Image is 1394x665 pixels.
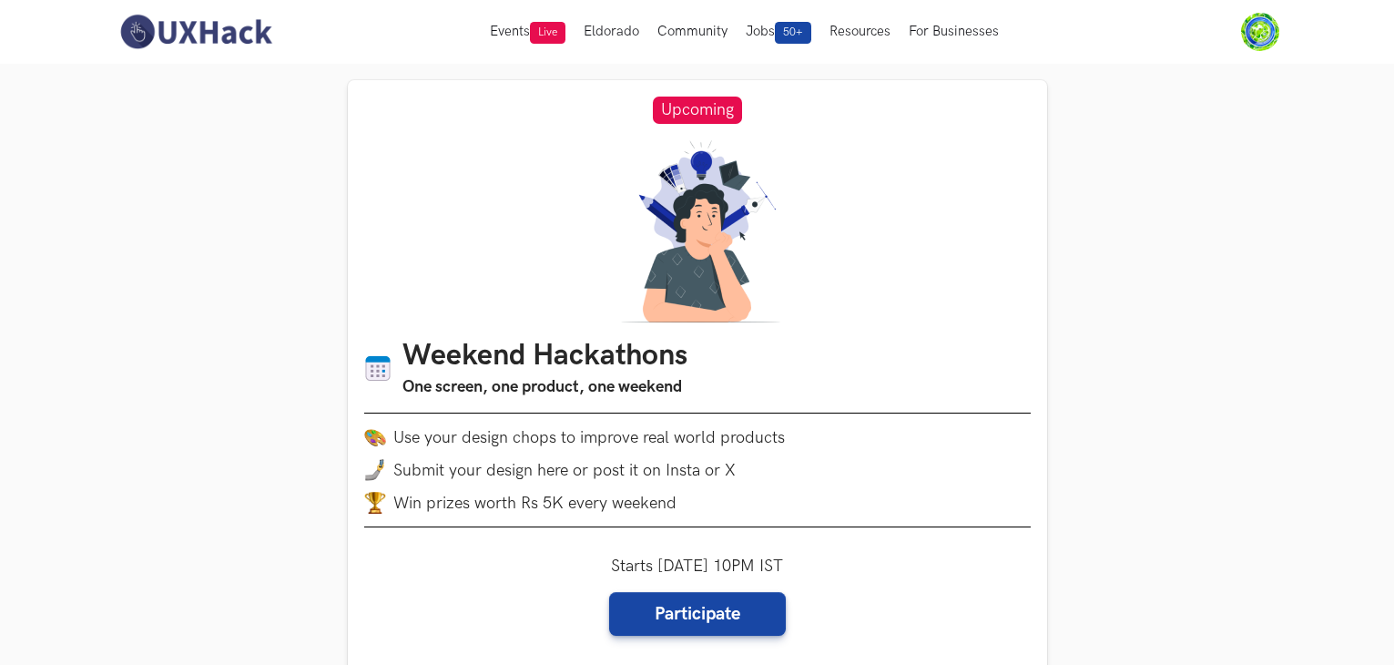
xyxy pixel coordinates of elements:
[393,461,736,480] span: Submit your design here or post it on Insta or X
[364,492,1031,514] li: Win prizes worth Rs 5K every weekend
[610,140,785,322] img: A designer thinking
[115,13,277,51] img: UXHack-logo.png
[653,97,742,124] span: Upcoming
[402,374,687,400] h3: One screen, one product, one weekend
[611,557,783,576] span: Starts [DATE] 10PM IST
[364,426,1031,448] li: Use your design chops to improve real world products
[775,22,811,44] span: 50+
[402,339,687,374] h1: Weekend Hackathons
[530,22,565,44] span: Live
[364,459,386,481] img: mobile-in-hand.png
[364,354,392,383] img: Calendar icon
[609,592,786,636] button: Participate
[364,426,386,448] img: palette.png
[1241,13,1279,51] img: Your profile pic
[364,492,386,514] img: trophy.png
